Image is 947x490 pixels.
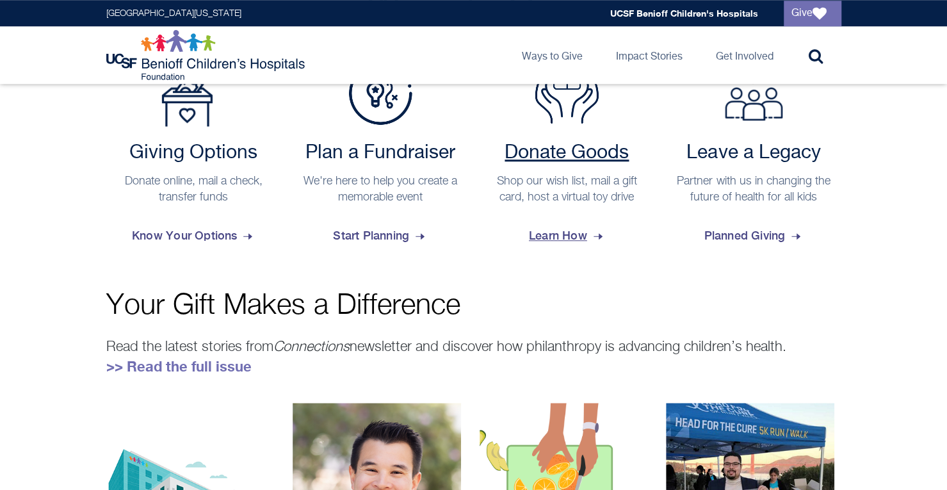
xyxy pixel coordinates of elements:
[535,58,599,124] img: Donate Goods
[273,340,350,354] em: Connections
[106,291,841,320] p: Your Gift Makes a Difference
[293,58,468,253] a: Plan a Fundraiser Plan a Fundraiser We're here to help you create a memorable event Start Planning
[132,218,255,253] span: Know Your Options
[113,174,275,206] p: Donate online, mail a check, transfer funds
[106,58,282,253] a: Payment Options Giving Options Donate online, mail a check, transfer funds Know Your Options
[333,218,427,253] span: Start Planning
[512,26,593,84] a: Ways to Give
[672,174,835,206] p: Partner with us in changing the future of health for all kids
[610,8,758,19] a: UCSF Benioff Children's Hospitals
[704,218,803,253] span: Planned Giving
[161,58,225,127] img: Payment Options
[106,29,308,81] img: Logo for UCSF Benioff Children's Hospitals Foundation
[299,174,462,206] p: We're here to help you create a memorable event
[784,1,841,26] a: Give
[299,142,462,165] h2: Plan a Fundraiser
[348,58,412,125] img: Plan a Fundraiser
[706,26,784,84] a: Get Involved
[529,218,605,253] span: Learn How
[106,9,241,18] a: [GEOGRAPHIC_DATA][US_STATE]
[480,58,655,253] a: Donate Goods Donate Goods Shop our wish list, mail a gift card, host a virtual toy drive Learn How
[666,58,841,253] a: Leave a Legacy Partner with us in changing the future of health for all kids Planned Giving
[672,142,835,165] h2: Leave a Legacy
[106,336,841,377] p: Read the latest stories from newsletter and discover how philanthropy is advancing children’s hea...
[106,358,252,375] a: >> Read the full issue
[606,26,693,84] a: Impact Stories
[113,142,275,165] h2: Giving Options
[486,174,649,206] p: Shop our wish list, mail a gift card, host a virtual toy drive
[486,142,649,165] h2: Donate Goods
